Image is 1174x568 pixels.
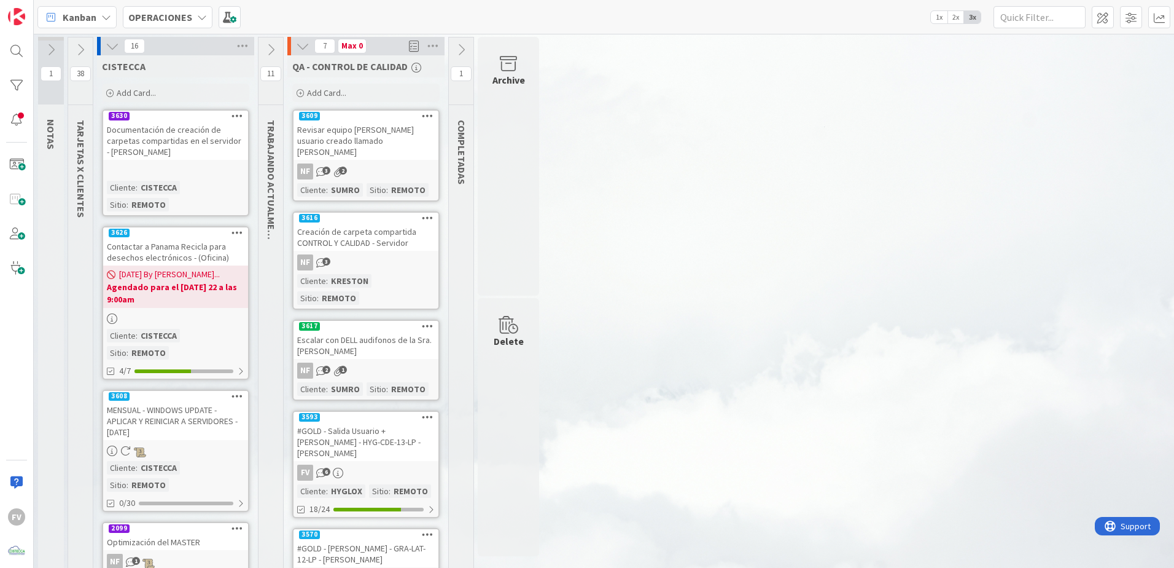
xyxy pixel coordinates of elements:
[45,119,57,149] span: NOTAS
[297,363,313,379] div: NF
[103,391,248,440] div: 3608MENSUAL - WINDOWS UPDATE - APLICAR Y REINICIAR A SERVIDORES - [DATE]
[319,291,359,305] div: REMOTO
[138,461,180,475] div: CISTECCA
[63,10,96,25] span: Kanban
[386,183,388,197] span: :
[107,181,136,194] div: Cliente
[299,112,320,120] div: 3609
[107,346,126,360] div: Sitio
[328,183,363,197] div: SUMRO
[297,183,326,197] div: Cliente
[293,529,438,567] div: 3570#GOLD - [PERSON_NAME] - GRA-LAT-12-LP - [PERSON_NAME]
[322,167,330,175] span: 3
[292,320,440,401] a: 3617Escalar con DELL audifonos de la Sra. [PERSON_NAME]NFCliente:SUMROSitio:REMOTO
[41,66,61,81] span: 1
[293,321,438,332] div: 3617
[109,229,130,237] div: 3626
[293,529,438,540] div: 3570
[103,122,248,160] div: Documentación de creación de carpetas compartidas en el servidor - [PERSON_NAME]
[293,224,438,251] div: Creación de carpeta compartida CONTROL Y CALIDAD - Servidor
[299,214,320,223] div: 3616
[26,2,56,17] span: Support
[339,167,347,175] span: 2
[103,523,248,550] div: 2099Optimización del MASTER
[126,478,128,492] span: :
[128,346,169,360] div: REMOTO
[297,164,313,179] div: NF
[260,66,281,81] span: 11
[70,66,91,81] span: 38
[299,531,320,539] div: 3570
[138,329,180,342] div: CISTECCA
[297,274,326,288] div: Cliente
[297,484,326,498] div: Cliente
[293,423,438,461] div: #GOLD - Salida Usuario + [PERSON_NAME] - HYG-CDE-13-LP - [PERSON_NAME]
[119,365,131,377] span: 4/7
[103,111,248,160] div: 3630Documentación de creación de carpetas compartidas en el servidor - [PERSON_NAME]
[456,120,468,184] span: COMPLETADAS
[293,254,438,270] div: NF
[297,382,326,396] div: Cliente
[103,391,248,402] div: 3608
[8,543,25,560] img: avatar
[299,322,320,331] div: 3617
[293,111,438,160] div: 3609Revisar equipo [PERSON_NAME] usuario creado llamado [PERSON_NAME]
[389,484,391,498] span: :
[293,465,438,481] div: FV
[339,366,347,374] span: 1
[136,461,138,475] span: :
[391,484,431,498] div: REMOTO
[102,109,249,216] a: 3630Documentación de creación de carpetas compartidas en el servidor - [PERSON_NAME]Cliente:CISTE...
[317,291,319,305] span: :
[328,382,363,396] div: SUMRO
[293,540,438,567] div: #GOLD - [PERSON_NAME] - GRA-LAT-12-LP - [PERSON_NAME]
[931,11,947,23] span: 1x
[102,226,249,380] a: 3626Contactar a Panama Recicla para desechos electrónicos - (Oficina)[DATE] By [PERSON_NAME]...Ag...
[293,164,438,179] div: NF
[107,198,126,211] div: Sitio
[136,181,138,194] span: :
[326,274,328,288] span: :
[103,239,248,266] div: Contactar a Panama Recicla para desechos electrónicos - (Oficina)
[293,412,438,423] div: 3593
[102,60,146,73] span: CISTECCA
[293,213,438,251] div: 3616Creación de carpeta compartida CONTROL Y CALIDAD - Servidor
[293,412,438,461] div: 3593#GOLD - Salida Usuario + [PERSON_NAME] - HYG-CDE-13-LP - [PERSON_NAME]
[299,413,320,422] div: 3593
[107,281,244,306] b: Agendado para el [DATE] 22 a las 9:00am
[292,411,440,518] a: 3593#GOLD - Salida Usuario + [PERSON_NAME] - HYG-CDE-13-LP - [PERSON_NAME]FVCliente:HYGLOXSitio:R...
[314,39,335,53] span: 7
[326,484,328,498] span: :
[367,382,386,396] div: Sitio
[136,329,138,342] span: :
[309,503,330,516] span: 18/24
[102,390,249,512] a: 3608MENSUAL - WINDOWS UPDATE - APLICAR Y REINICIAR A SERVIDORES - [DATE]Cliente:CISTECCASitio:REM...
[107,478,126,492] div: Sitio
[964,11,981,23] span: 3x
[322,258,330,266] span: 3
[126,346,128,360] span: :
[128,478,169,492] div: REMOTO
[297,465,313,481] div: FV
[293,111,438,122] div: 3609
[103,227,248,239] div: 3626
[451,66,472,81] span: 1
[138,181,180,194] div: CISTECCA
[119,268,220,281] span: [DATE] By [PERSON_NAME]...
[293,363,438,379] div: NF
[128,198,169,211] div: REMOTO
[993,6,1086,28] input: Quick Filter...
[293,213,438,224] div: 3616
[292,109,440,202] a: 3609Revisar equipo [PERSON_NAME] usuario creado llamado [PERSON_NAME]NFCliente:SUMROSitio:REMOTO
[293,332,438,359] div: Escalar con DELL audifonos de la Sra. [PERSON_NAME]
[109,392,130,401] div: 3608
[128,11,192,23] b: OPERACIONES
[103,402,248,440] div: MENSUAL - WINDOWS UPDATE - APLICAR Y REINICIAR A SERVIDORES - [DATE]
[322,468,330,476] span: 6
[107,461,136,475] div: Cliente
[109,112,130,120] div: 3630
[132,557,140,565] span: 1
[103,534,248,550] div: Optimización del MASTER
[75,120,87,218] span: TARJETAS X CLIENTES
[126,198,128,211] span: :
